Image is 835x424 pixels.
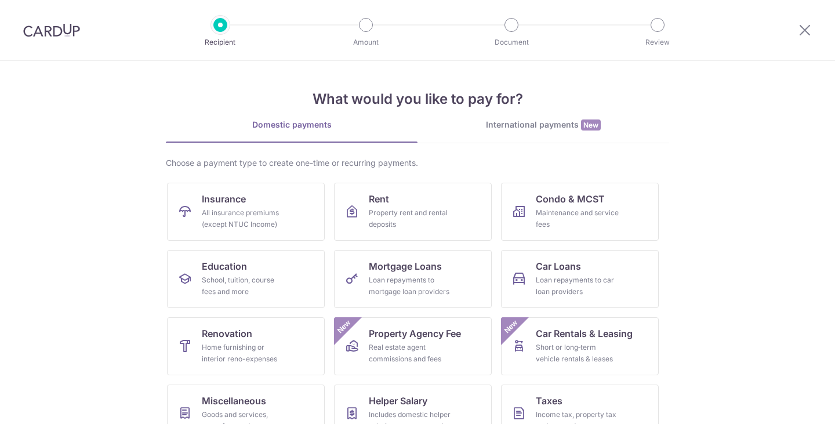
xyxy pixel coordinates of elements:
a: Condo & MCSTMaintenance and service fees [501,183,659,241]
span: Property Agency Fee [369,327,461,340]
div: Loan repayments to mortgage loan providers [369,274,452,298]
span: New [335,317,354,336]
div: Domestic payments [166,119,418,131]
div: Choose a payment type to create one-time or recurring payments. [166,157,669,169]
span: Taxes [536,394,562,408]
a: Property Agency FeeReal estate agent commissions and feesNew [334,317,492,375]
span: Education [202,259,247,273]
p: Review [615,37,700,48]
span: Helper Salary [369,394,427,408]
div: Home furnishing or interior reno-expenses [202,342,285,365]
span: Miscellaneous [202,394,266,408]
span: Insurance [202,192,246,206]
span: Renovation [202,327,252,340]
a: RenovationHome furnishing or interior reno-expenses [167,317,325,375]
span: Mortgage Loans [369,259,442,273]
p: Amount [323,37,409,48]
p: Document [469,37,554,48]
a: RentProperty rent and rental deposits [334,183,492,241]
span: Rent [369,192,389,206]
div: Loan repayments to car loan providers [536,274,619,298]
img: CardUp [23,23,80,37]
h4: What would you like to pay for? [166,89,669,110]
div: International payments [418,119,669,131]
span: Condo & MCST [536,192,605,206]
a: Car LoansLoan repayments to car loan providers [501,250,659,308]
a: InsuranceAll insurance premiums (except NTUC Income) [167,183,325,241]
div: Short or long‑term vehicle rentals & leases [536,342,619,365]
a: Car Rentals & LeasingShort or long‑term vehicle rentals & leasesNew [501,317,659,375]
span: New [502,317,521,336]
span: Car Loans [536,259,581,273]
div: Maintenance and service fees [536,207,619,230]
a: Mortgage LoansLoan repayments to mortgage loan providers [334,250,492,308]
div: All insurance premiums (except NTUC Income) [202,207,285,230]
span: Car Rentals & Leasing [536,327,633,340]
a: EducationSchool, tuition, course fees and more [167,250,325,308]
div: School, tuition, course fees and more [202,274,285,298]
span: New [581,119,601,131]
div: Real estate agent commissions and fees [369,342,452,365]
div: Property rent and rental deposits [369,207,452,230]
p: Recipient [177,37,263,48]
